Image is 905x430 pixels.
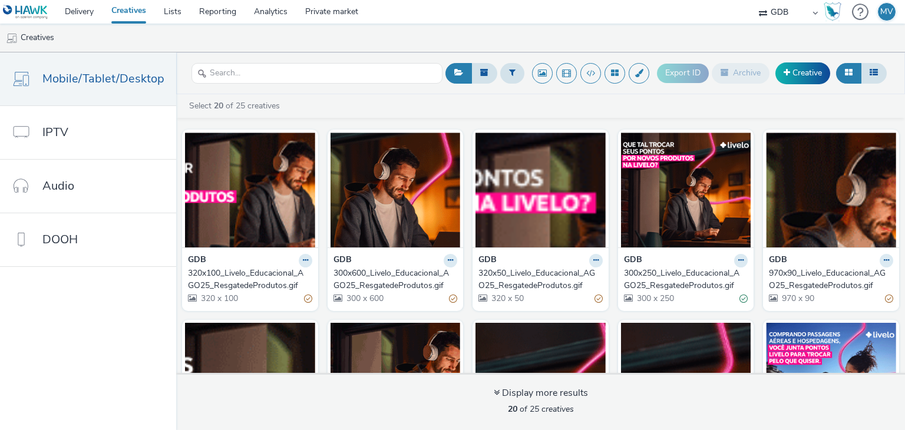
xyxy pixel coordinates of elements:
[449,293,457,305] div: Partially valid
[624,267,744,292] div: 300x250_Livelo_Educacional_AGO25_ResgatedeProdutos.gif
[333,254,352,267] strong: GDB
[494,386,588,400] div: Display more results
[490,293,524,304] span: 320 x 50
[331,133,461,247] img: 300x600_Livelo_Educacional_AGO25_ResgatedeProdutos.gif visual
[885,293,893,305] div: Partially valid
[824,2,846,21] a: Hawk Academy
[775,62,830,84] a: Creative
[42,124,68,141] span: IPTV
[624,267,748,292] a: 300x250_Livelo_Educacional_AGO25_ResgatedeProdutos.gif
[836,63,861,83] button: Grid
[766,133,896,247] img: 970x90_Livelo_Educacional_AGO25_ResgatedeProdutos.gif visual
[636,293,674,304] span: 300 x 250
[508,403,574,415] span: of 25 creatives
[6,32,18,44] img: mobile
[42,231,78,248] span: DOOH
[188,267,308,292] div: 320x100_Livelo_Educacional_AGO25_ResgatedeProdutos.gif
[475,133,606,247] img: 320x50_Livelo_Educacional_AGO25_ResgatedeProdutos.gif visual
[712,63,769,83] button: Archive
[478,254,497,267] strong: GDB
[304,293,312,305] div: Partially valid
[188,267,312,292] a: 320x100_Livelo_Educacional_AGO25_ResgatedeProdutos.gif
[478,267,598,292] div: 320x50_Livelo_Educacional_AGO25_ResgatedeProdutos.gif
[3,5,48,19] img: undefined Logo
[188,100,285,111] a: Select of 25 creatives
[42,70,164,87] span: Mobile/Tablet/Desktop
[345,293,384,304] span: 300 x 600
[508,403,517,415] strong: 20
[739,293,748,305] div: Valid
[188,254,206,267] strong: GDB
[624,254,642,267] strong: GDB
[861,63,887,83] button: Table
[781,293,814,304] span: 970 x 90
[200,293,238,304] span: 320 x 100
[880,3,893,21] div: MV
[657,64,709,82] button: Export ID
[621,133,751,247] img: 300x250_Livelo_Educacional_AGO25_ResgatedeProdutos.gif visual
[333,267,458,292] a: 300x600_Livelo_Educacional_AGO25_ResgatedeProdutos.gif
[185,133,315,247] img: 320x100_Livelo_Educacional_AGO25_ResgatedeProdutos.gif visual
[769,267,893,292] a: 970x90_Livelo_Educacional_AGO25_ResgatedeProdutos.gif
[594,293,603,305] div: Partially valid
[42,177,74,194] span: Audio
[214,100,223,111] strong: 20
[769,267,889,292] div: 970x90_Livelo_Educacional_AGO25_ResgatedeProdutos.gif
[191,63,442,84] input: Search...
[478,267,603,292] a: 320x50_Livelo_Educacional_AGO25_ResgatedeProdutos.gif
[333,267,453,292] div: 300x600_Livelo_Educacional_AGO25_ResgatedeProdutos.gif
[769,254,787,267] strong: GDB
[824,2,841,21] img: Hawk Academy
